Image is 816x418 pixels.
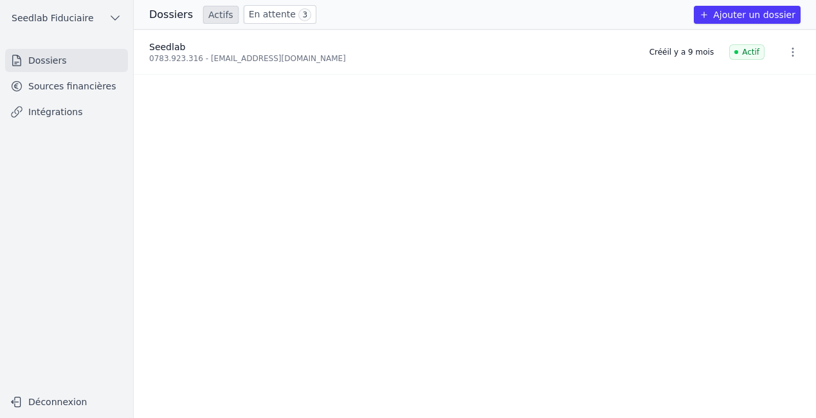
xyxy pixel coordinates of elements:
a: Dossiers [5,49,128,72]
a: Intégrations [5,100,128,123]
h3: Dossiers [149,7,193,23]
a: Actifs [203,6,239,24]
button: Ajouter un dossier [694,6,801,24]
span: Seedlab Fiduciaire [12,12,94,24]
span: 3 [298,8,311,21]
span: Seedlab [149,42,185,52]
a: Sources financières [5,75,128,98]
span: Actif [729,44,765,60]
div: Créé il y a 9 mois [649,47,714,57]
a: En attente 3 [244,5,316,24]
div: 0783.923.316 - [EMAIL_ADDRESS][DOMAIN_NAME] [149,53,634,64]
button: Déconnexion [5,392,128,412]
button: Seedlab Fiduciaire [5,8,128,28]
